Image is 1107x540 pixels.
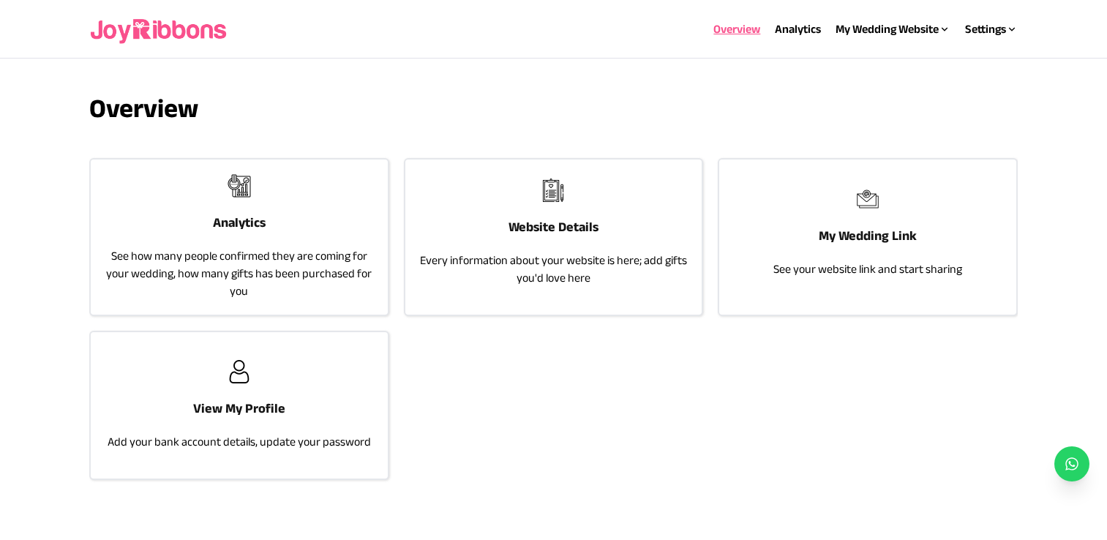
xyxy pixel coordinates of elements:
[89,6,230,53] img: joyribbons
[773,260,962,278] p: See your website link and start sharing
[89,94,1018,123] h3: Overview
[228,360,251,383] img: joyribbons
[541,179,565,202] img: joyribbons
[509,217,598,237] h3: Website Details
[404,158,704,316] a: joyribbonsWebsite DetailsEvery information about your website is here; add gifts you'd love here
[718,158,1018,316] a: joyribbonsMy Wedding LinkSee your website link and start sharing
[856,187,879,211] img: joyribbons
[228,174,251,198] img: joyribbons
[213,212,266,233] h3: Analytics
[193,398,285,419] h3: View My Profile
[105,247,373,300] p: See how many people confirmed they are coming for your wedding, how many gifts has been purchased...
[89,158,389,316] a: joyribbonsAnalyticsSee how many people confirmed they are coming for your wedding, how many gifts...
[965,20,1018,38] div: Settings
[836,20,950,38] div: My Wedding Website
[775,23,821,35] a: Analytics
[420,252,688,287] p: Every information about your website is here; add gifts you'd love here
[89,331,389,480] a: joyribbonsView My ProfileAdd your bank account details, update your password
[819,225,917,246] h3: My Wedding Link
[713,23,760,35] a: Overview
[108,433,371,451] p: Add your bank account details, update your password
